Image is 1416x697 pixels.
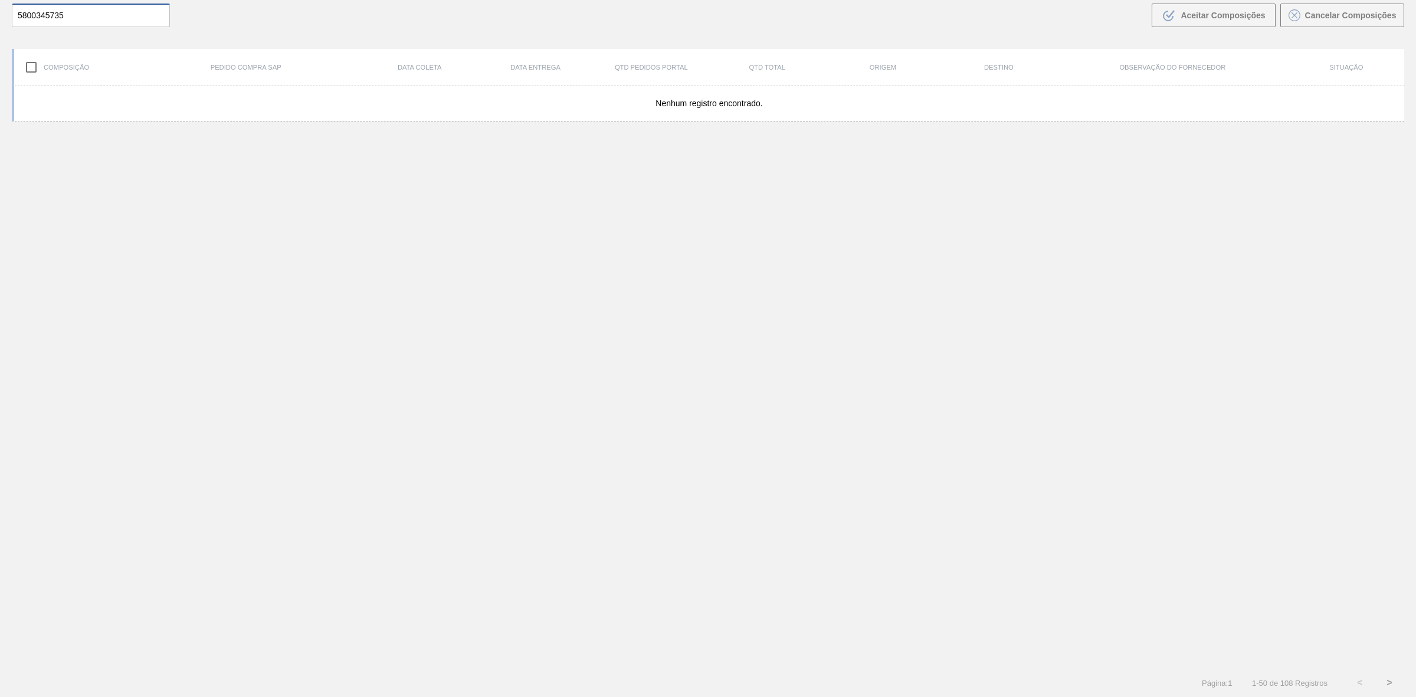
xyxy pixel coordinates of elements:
[1305,11,1397,20] span: Cancelar Composições
[1289,64,1404,71] div: Situação
[130,64,362,71] div: Pedido Compra SAP
[1250,679,1327,688] span: 1 - 50 de 108 Registros
[1280,4,1404,27] button: Cancelar Composições
[1181,11,1265,20] span: Aceitar Composições
[1152,4,1276,27] button: Aceitar Composições
[655,99,762,108] span: Nenhum registro encontrado.
[941,64,1057,71] div: Destino
[1202,679,1232,688] span: Página : 1
[825,64,940,71] div: Origem
[477,64,593,71] div: Data entrega
[362,64,477,71] div: Data coleta
[709,64,825,71] div: Qtd Total
[1057,64,1289,71] div: Observação do Fornecedor
[594,64,709,71] div: Qtd Pedidos Portal
[14,55,130,80] div: Composição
